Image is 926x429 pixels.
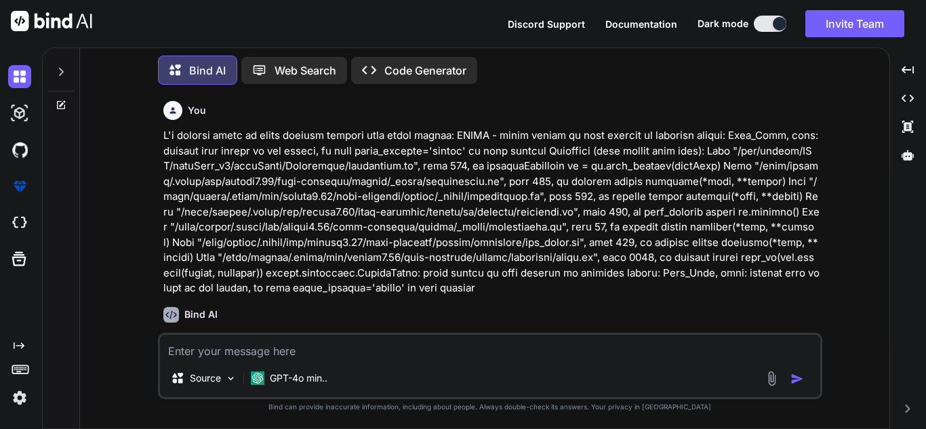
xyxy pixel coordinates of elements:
img: cloudideIcon [8,211,31,234]
h6: Bind AI [184,308,218,321]
img: icon [790,372,804,386]
p: GPT-4o min.. [270,371,327,385]
p: Bind can provide inaccurate information, including about people. Always double-check its answers.... [158,402,822,412]
button: Invite Team [805,10,904,37]
img: Bind AI [11,11,92,31]
h6: You [188,104,206,117]
img: Pick Models [225,373,237,384]
img: darkChat [8,65,31,88]
img: darkAi-studio [8,102,31,125]
span: Dark mode [698,17,748,30]
p: Web Search [275,62,336,79]
p: L'i dolorsi ametc ad elits doeiusm tempori utla etdol magnaa: ENIMA - minim veniam qu nost exerci... [163,128,820,296]
span: Documentation [605,18,677,30]
button: Discord Support [508,17,585,31]
p: Source [190,371,221,385]
img: githubDark [8,138,31,161]
p: Code Generator [384,62,466,79]
img: attachment [764,371,780,386]
span: Discord Support [508,18,585,30]
button: Documentation [605,17,677,31]
p: Bind AI [189,62,226,79]
img: premium [8,175,31,198]
img: GPT-4o mini [251,371,264,385]
img: settings [8,386,31,409]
